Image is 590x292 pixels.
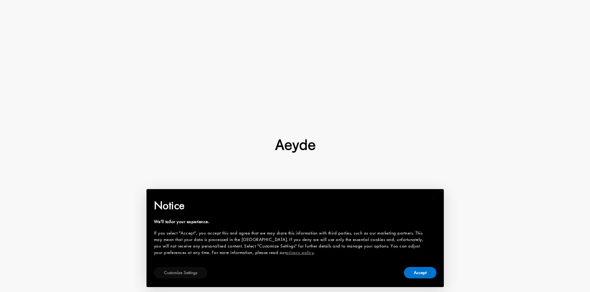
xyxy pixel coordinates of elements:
h2: Notice [154,197,426,214]
img: footer-logo.svg [275,139,315,153]
button: Close this notice [426,191,441,206]
span: × [432,193,436,203]
div: We'll tailor your experience. [154,218,426,225]
div: If you select "Accept", you accept this and agree that we may share this information with third p... [154,230,426,256]
button: Accept [404,267,436,278]
a: privacy policy [286,249,314,256]
button: Customize Settings [154,267,207,278]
